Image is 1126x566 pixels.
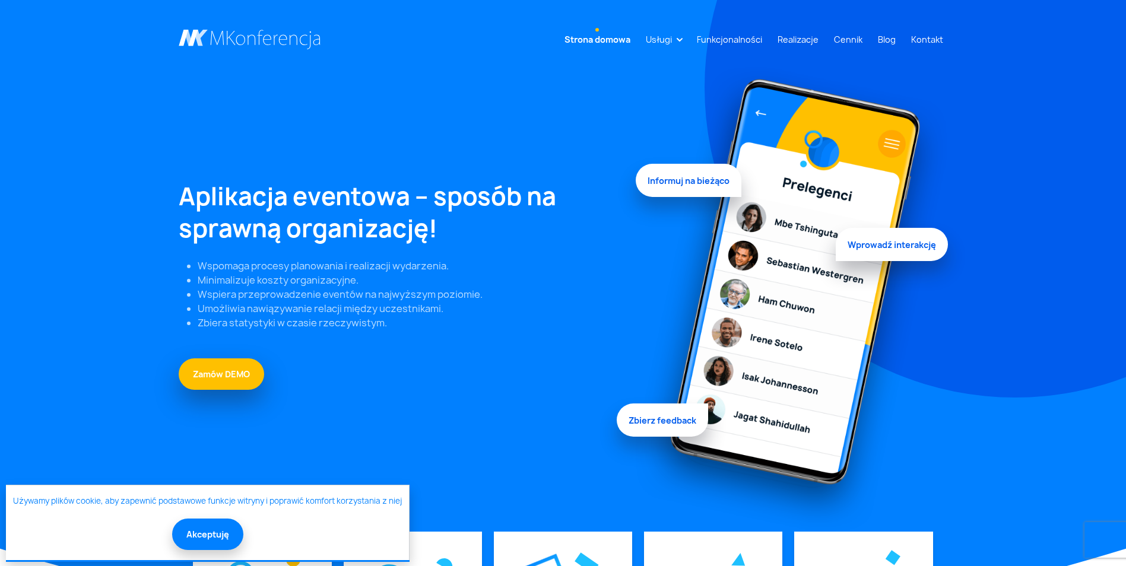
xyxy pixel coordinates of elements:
li: Minimalizuje koszty organizacyjne. [198,273,621,287]
li: Zbiera statystyki w czasie rzeczywistym. [198,316,621,330]
a: Realizacje [773,28,823,50]
li: Umożliwia nawiązywanie relacji między uczestnikami. [198,301,621,316]
h1: Aplikacja eventowa – sposób na sprawną organizację! [179,180,621,244]
li: Wspiera przeprowadzenie eventów na najwyższym poziomie. [198,287,621,301]
a: Strona domowa [560,28,635,50]
span: Informuj na bieżąco [636,167,741,201]
a: Funkcjonalności [692,28,767,50]
img: Graficzny element strony [731,552,746,566]
img: Graficzny element strony [636,66,948,532]
img: Graficzny element strony [885,550,900,565]
span: Zbierz feedback [617,400,708,433]
a: Cennik [829,28,867,50]
a: Blog [873,28,900,50]
a: Usługi [641,28,677,50]
a: Używamy plików cookie, aby zapewnić podstawowe funkcje witryny i poprawić komfort korzystania z niej [13,495,402,507]
a: Zamów DEMO [179,358,264,390]
li: Wspomaga procesy planowania i realizacji wydarzenia. [198,259,621,273]
button: Akceptuję [172,519,243,550]
span: Wprowadź interakcję [836,224,948,257]
a: Kontakt [906,28,948,50]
